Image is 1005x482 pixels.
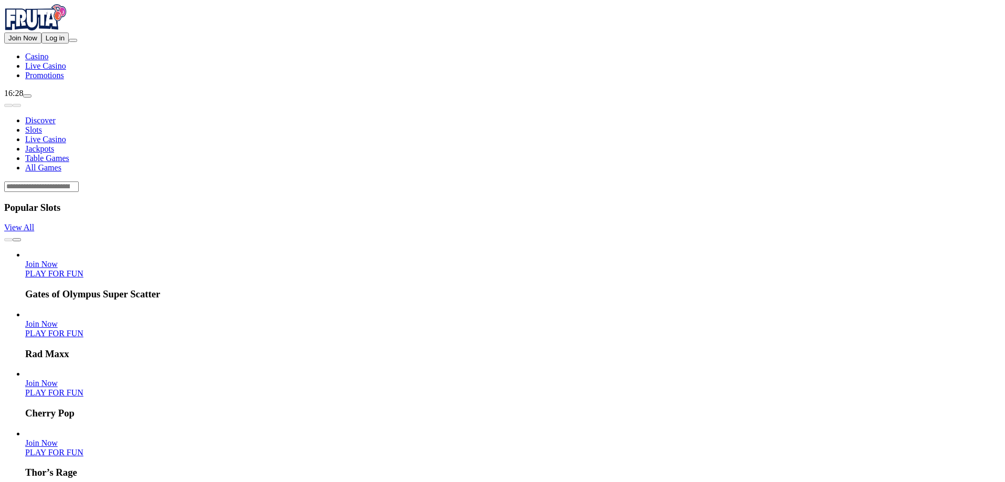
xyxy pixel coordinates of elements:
a: Thor’s Rage [25,448,83,457]
span: Join Now [8,34,37,42]
article: Rad Maxx [25,310,1001,360]
button: next slide [13,238,21,241]
input: Search [4,181,79,192]
h3: Gates of Olympus Super Scatter [25,288,1001,300]
img: Fruta [4,4,67,30]
a: Discover [25,116,56,125]
button: prev slide [4,238,13,241]
a: Thor’s Rage [25,438,58,447]
article: Thor’s Rage [25,429,1001,479]
a: Rad Maxx [25,319,58,328]
h3: Cherry Pop [25,408,1001,419]
button: next slide [13,104,21,107]
button: Join Now [4,33,41,44]
nav: Primary [4,4,1001,80]
nav: Lobby [4,98,1001,173]
h3: Popular Slots [4,202,1001,213]
a: Cherry Pop [25,379,58,388]
span: Log in [46,34,65,42]
span: Join Now [25,260,58,269]
span: Join Now [25,379,58,388]
a: Table Games [25,154,69,163]
a: Jackpots [25,144,54,153]
a: Fruta [4,23,67,32]
a: View All [4,223,34,232]
a: Casino [25,52,48,61]
a: Live Casino [25,61,66,70]
button: menu [69,39,77,42]
span: Join Now [25,438,58,447]
a: Cherry Pop [25,388,83,397]
span: Join Now [25,319,58,328]
button: live-chat [23,94,31,98]
a: Gates of Olympus Super Scatter [25,269,83,278]
h3: Thor’s Rage [25,467,1001,478]
h3: Rad Maxx [25,348,1001,360]
a: Slots [25,125,42,134]
article: Gates of Olympus Super Scatter [25,250,1001,300]
nav: Main menu [4,52,1001,80]
a: Gates of Olympus Super Scatter [25,260,58,269]
a: Live Casino [25,135,66,144]
a: Rad Maxx [25,329,83,338]
button: Log in [41,33,69,44]
button: prev slide [4,104,13,107]
header: Lobby [4,98,1001,192]
article: Cherry Pop [25,369,1001,419]
a: Promotions [25,71,64,80]
span: 16:28 [4,89,23,98]
a: All Games [25,163,61,172]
